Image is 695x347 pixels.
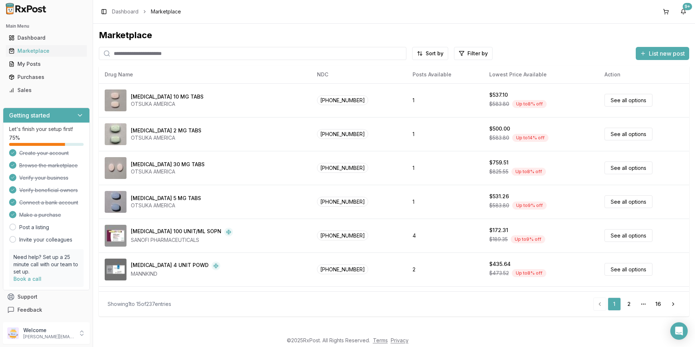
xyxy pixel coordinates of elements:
div: MANNKIND [131,270,220,278]
div: $172.31 [489,227,508,234]
button: Filter by [454,47,493,60]
span: $583.80 [489,134,509,141]
a: Sales [6,84,87,97]
div: Sales [9,87,84,94]
div: [MEDICAL_DATA] 10 MG TABS [131,93,204,100]
button: Sales [3,84,90,96]
div: Showing 1 to 15 of 237 entries [108,300,171,308]
span: $583.80 [489,100,509,108]
div: OTSUKA AMERICA [131,134,201,141]
th: Drug Name [99,66,311,83]
td: 2 [407,252,483,286]
button: Feedback [3,303,90,316]
span: Feedback [17,306,42,314]
img: Admelog SoloStar 100 UNIT/ML SOPN [105,225,126,247]
th: Action [599,66,689,83]
div: [MEDICAL_DATA] 100 UNIT/ML SOPN [131,228,221,236]
a: 16 [651,298,664,311]
div: $537.10 [489,91,508,99]
div: Purchases [9,73,84,81]
p: Let's finish your setup first! [9,125,84,133]
div: Up to 9 % off [512,202,547,210]
td: 1 [407,117,483,151]
span: 75 % [9,134,20,141]
button: Marketplace [3,45,90,57]
div: [MEDICAL_DATA] 2 MG TABS [131,127,201,134]
h2: Main Menu [6,23,87,29]
a: Post a listing [19,224,49,231]
span: List new post [649,49,685,58]
img: Afrezza 4 UNIT POWD [105,259,126,280]
span: [PHONE_NUMBER] [317,163,368,173]
div: Dashboard [9,34,84,41]
button: List new post [636,47,689,60]
th: NDC [311,66,407,83]
button: Support [3,290,90,303]
span: Filter by [467,50,488,57]
button: My Posts [3,58,90,70]
a: 1 [608,298,621,311]
img: Abilify 5 MG TABS [105,191,126,213]
a: See all options [604,94,652,107]
button: 9+ [678,6,689,17]
a: Invite your colleagues [19,236,72,243]
div: Up to 8 % off [512,100,547,108]
span: Make a purchase [19,211,61,219]
div: $531.26 [489,193,509,200]
span: $825.55 [489,168,509,175]
div: $435.64 [489,260,511,268]
a: Privacy [391,337,409,343]
a: Book a call [13,276,41,282]
span: [PHONE_NUMBER] [317,95,368,105]
div: [MEDICAL_DATA] 5 MG TABS [131,195,201,202]
span: $189.35 [489,236,508,243]
span: Create your account [19,149,69,157]
span: $583.80 [489,202,509,209]
a: Marketplace [6,44,87,57]
p: Need help? Set up a 25 minute call with our team to set up. [13,254,79,275]
div: [MEDICAL_DATA] 4 UNIT POWD [131,262,209,270]
button: Sort by [412,47,448,60]
a: Dashboard [112,8,138,15]
span: [PHONE_NUMBER] [317,264,368,274]
nav: pagination [593,298,680,311]
a: See all options [604,229,652,242]
img: Abilify 2 MG TABS [105,123,126,145]
div: Open Intercom Messenger [670,322,688,340]
div: Up to 14 % off [512,134,549,142]
a: See all options [604,195,652,208]
img: Abilify 30 MG TABS [105,157,126,179]
h3: Getting started [9,111,50,120]
span: Verify beneficial owners [19,187,78,194]
div: Up to 9 % off [511,235,545,243]
th: Posts Available [407,66,483,83]
span: $473.52 [489,270,509,277]
p: Welcome [23,327,74,334]
img: User avatar [7,327,19,339]
img: RxPost Logo [3,3,49,15]
a: My Posts [6,57,87,71]
div: OTSUKA AMERICA [131,100,204,108]
a: List new post [636,51,689,58]
a: Dashboard [6,31,87,44]
a: See all options [604,128,652,140]
div: $759.51 [489,159,509,166]
div: OTSUKA AMERICA [131,202,201,209]
span: Verify your business [19,174,68,182]
div: 9+ [683,3,692,10]
a: Purchases [6,71,87,84]
div: Up to 8 % off [512,269,546,277]
td: 26 [407,286,483,320]
div: $500.00 [489,125,510,132]
a: 2 [622,298,635,311]
p: [PERSON_NAME][EMAIL_ADDRESS][DOMAIN_NAME] [23,334,74,340]
button: Purchases [3,71,90,83]
td: 1 [407,151,483,185]
th: Lowest Price Available [483,66,599,83]
span: [PHONE_NUMBER] [317,197,368,207]
td: 4 [407,219,483,252]
div: OTSUKA AMERICA [131,168,205,175]
a: See all options [604,263,652,276]
nav: breadcrumb [112,8,181,15]
span: [PHONE_NUMBER] [317,129,368,139]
